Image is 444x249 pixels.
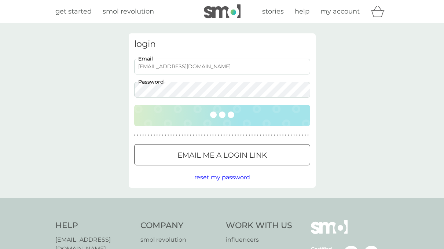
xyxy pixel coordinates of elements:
[140,235,219,245] a: smol revolution
[246,133,247,137] p: ●
[140,133,141,137] p: ●
[226,133,228,137] p: ●
[142,133,144,137] p: ●
[204,4,241,18] img: smol
[145,133,147,137] p: ●
[296,133,298,137] p: ●
[218,133,219,137] p: ●
[181,133,183,137] p: ●
[226,220,292,231] h4: Work With Us
[320,6,360,17] a: my account
[134,133,136,137] p: ●
[168,133,169,137] p: ●
[305,133,306,137] p: ●
[198,133,200,137] p: ●
[162,133,164,137] p: ●
[243,133,245,137] p: ●
[288,133,289,137] p: ●
[151,133,152,137] p: ●
[194,174,250,181] span: reset my password
[260,133,261,137] p: ●
[207,133,208,137] p: ●
[229,133,231,137] p: ●
[103,7,154,15] span: smol revolution
[187,133,188,137] p: ●
[254,133,256,137] p: ●
[55,6,92,17] a: get started
[134,144,310,165] button: Email me a login link
[293,133,295,137] p: ●
[263,133,264,137] p: ●
[173,133,175,137] p: ●
[235,133,236,137] p: ●
[302,133,303,137] p: ●
[265,133,267,137] p: ●
[276,133,278,137] p: ●
[103,6,154,17] a: smol revolution
[165,133,166,137] p: ●
[176,133,177,137] p: ●
[190,133,191,137] p: ●
[221,133,222,137] p: ●
[195,133,197,137] p: ●
[184,133,186,137] p: ●
[193,133,194,137] p: ●
[204,133,205,137] p: ●
[274,133,275,137] p: ●
[215,133,217,137] p: ●
[307,133,309,137] p: ●
[226,235,292,245] a: influencers
[257,133,258,137] p: ●
[148,133,150,137] p: ●
[55,220,133,231] h4: Help
[159,133,161,137] p: ●
[212,133,214,137] p: ●
[140,220,219,231] h4: Company
[371,4,389,19] div: basket
[157,133,158,137] p: ●
[137,133,138,137] p: ●
[295,7,309,15] span: help
[134,39,310,50] h3: login
[154,133,155,137] p: ●
[285,133,286,137] p: ●
[311,220,348,245] img: smol
[232,133,233,137] p: ●
[170,133,172,137] p: ●
[279,133,281,137] p: ●
[252,133,253,137] p: ●
[282,133,284,137] p: ●
[291,133,292,137] p: ●
[209,133,211,137] p: ●
[179,133,180,137] p: ●
[320,7,360,15] span: my account
[177,149,267,161] p: Email me a login link
[224,133,225,137] p: ●
[249,133,250,137] p: ●
[240,133,242,137] p: ●
[262,7,284,15] span: stories
[268,133,270,137] p: ●
[238,133,239,137] p: ●
[299,133,300,137] p: ●
[194,173,250,182] button: reset my password
[295,6,309,17] a: help
[271,133,272,137] p: ●
[55,7,92,15] span: get started
[201,133,203,137] p: ●
[262,6,284,17] a: stories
